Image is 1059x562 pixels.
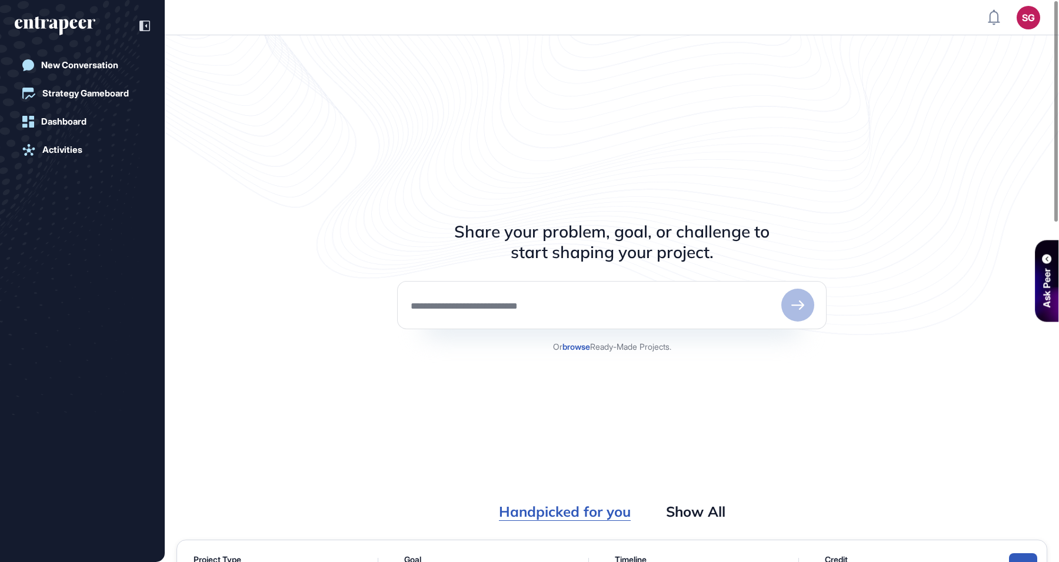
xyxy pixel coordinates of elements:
a: Strategy Gameboard [15,82,150,105]
button: SG [1017,6,1040,29]
strong: browse [562,342,590,352]
div: Activities [42,145,82,155]
div: New Conversation [41,60,118,71]
a: Dashboard [15,110,150,133]
p: Or Ready-Made Projects. [553,341,671,353]
div: Show All [666,503,725,521]
div: Ask Peer [1040,269,1054,308]
h3: Share your problem, goal, or challenge to start shaping your project. [454,221,770,262]
div: Handpicked for you [499,503,631,521]
a: Activities [15,138,150,162]
div: Strategy Gameboard [42,88,129,99]
a: New Conversation [15,53,150,77]
div: entrapeer-logo [15,16,95,35]
div: Dashboard [41,116,86,127]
